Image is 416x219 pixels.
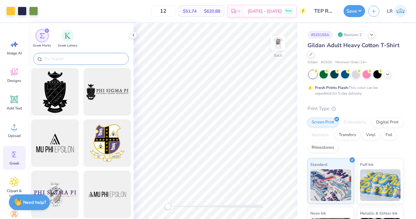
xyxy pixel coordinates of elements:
[310,210,326,216] span: Neon Ink
[7,78,21,83] span: Designs
[307,118,338,127] div: Screen Print
[165,203,171,210] div: Accessibility label
[321,60,332,65] span: # G500
[248,8,282,15] span: [DATE] - [DATE]
[307,105,403,112] div: Print Type
[387,8,393,15] span: LR
[8,133,21,138] span: Upload
[307,130,333,140] div: Applique
[335,130,360,140] div: Transfers
[307,41,400,49] span: Gildan Adult Heavy Cotton T-Shirt
[33,43,51,48] span: Greek Marks
[274,53,282,58] div: Back
[315,85,393,96] div: This color can be expedited for 5 day delivery.
[344,5,365,17] button: Save
[307,143,338,153] div: Rhinestones
[44,56,125,62] input: Try "Alpha"
[65,33,71,39] img: Greek Letters Image
[384,5,410,17] a: LR
[40,33,45,38] img: Greek Marks Image
[151,5,176,17] input: – –
[4,188,25,198] span: Clipart & logos
[360,161,373,168] span: Puff Ink
[307,60,318,65] span: Gildan
[394,5,407,17] img: Lyndsey Roth
[33,29,51,48] div: filter for Greek Marks
[382,130,396,140] div: Foil
[7,106,22,111] span: Add Text
[58,29,78,48] div: filter for Greek Letters
[307,31,333,39] div: # 515155A
[23,199,46,205] strong: Need help?
[272,37,284,49] img: Back
[9,161,19,166] span: Greek
[310,169,351,201] img: Standard
[360,210,397,216] span: Metallic & Glitter Ink
[286,9,292,13] span: Free
[204,8,220,15] span: $620.88
[362,130,380,140] div: Vinyl
[58,29,78,48] button: filter button
[58,43,78,48] span: Greek Letters
[372,118,403,127] div: Digital Print
[309,5,340,17] input: Untitled Design
[33,29,51,48] button: filter button
[360,169,401,201] img: Puff Ink
[7,51,22,56] span: Image AI
[310,161,327,168] span: Standard
[340,118,370,127] div: Embroidery
[183,8,196,15] span: $51.74
[335,60,367,65] span: Minimum Order: 24 +
[315,85,349,90] strong: Fresh Prints Flash:
[336,31,365,39] div: Revision 2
